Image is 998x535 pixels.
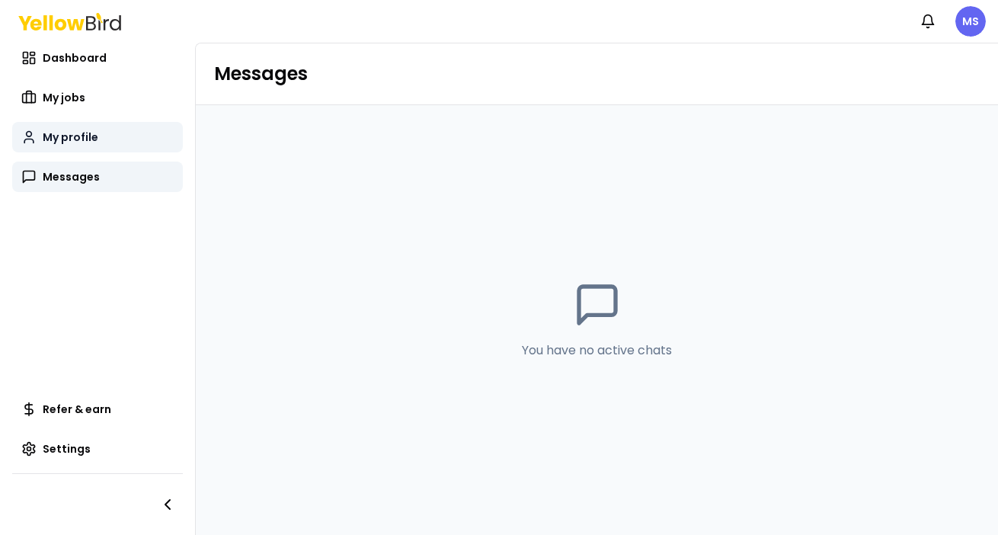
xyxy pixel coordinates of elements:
[43,169,100,184] span: Messages
[12,394,183,424] a: Refer & earn
[522,341,672,360] p: You have no active chats
[43,90,85,105] span: My jobs
[955,6,986,37] span: MS
[214,62,980,86] h1: Messages
[43,50,107,66] span: Dashboard
[12,162,183,192] a: Messages
[12,434,183,464] a: Settings
[43,402,111,417] span: Refer & earn
[43,130,98,145] span: My profile
[12,43,183,73] a: Dashboard
[12,82,183,113] a: My jobs
[43,441,91,457] span: Settings
[12,122,183,152] a: My profile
